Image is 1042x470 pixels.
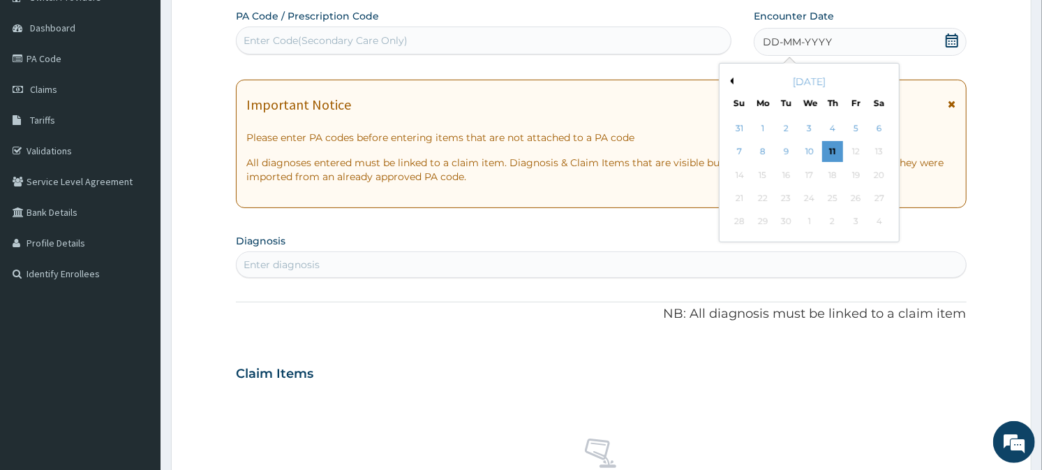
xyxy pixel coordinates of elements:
div: Minimize live chat window [229,7,262,41]
div: Su [734,97,745,109]
div: Sa [874,97,886,109]
div: Not available Friday, September 12th, 2025 [846,142,867,163]
span: We're online! [81,144,193,285]
div: Not available Saturday, September 27th, 2025 [869,188,890,209]
div: Enter diagnosis [244,258,320,272]
p: NB: All diagnosis must be linked to a claim item [236,305,966,323]
div: Not available Thursday, October 2nd, 2025 [822,212,843,233]
div: Not available Thursday, September 25th, 2025 [822,188,843,209]
div: Not available Thursday, September 18th, 2025 [822,165,843,186]
span: Tariffs [30,114,55,126]
div: Mo [757,97,768,109]
div: [DATE] [725,75,893,89]
div: Not available Friday, September 26th, 2025 [846,188,867,209]
div: Choose Tuesday, September 2nd, 2025 [776,118,797,139]
div: Not available Monday, September 22nd, 2025 [752,188,773,209]
div: Choose Wednesday, September 3rd, 2025 [799,118,820,139]
span: Dashboard [30,22,75,34]
div: Not available Monday, September 29th, 2025 [752,212,773,233]
div: Not available Tuesday, September 23rd, 2025 [776,188,797,209]
div: Choose Monday, September 8th, 2025 [752,142,773,163]
div: Choose Thursday, September 11th, 2025 [822,142,843,163]
p: Please enter PA codes before entering items that are not attached to a PA code [246,131,955,145]
div: Choose Saturday, September 6th, 2025 [869,118,890,139]
div: We [803,97,815,109]
div: Not available Sunday, September 28th, 2025 [729,212,750,233]
span: Claims [30,83,57,96]
div: Choose Wednesday, September 10th, 2025 [799,142,820,163]
h1: Important Notice [246,97,351,112]
div: Chat with us now [73,78,235,96]
div: Fr [850,97,862,109]
div: Choose Friday, September 5th, 2025 [846,118,867,139]
div: Not available Wednesday, September 24th, 2025 [799,188,820,209]
div: Choose Monday, September 1st, 2025 [752,118,773,139]
div: Not available Monday, September 15th, 2025 [752,165,773,186]
div: Choose Sunday, August 31st, 2025 [729,118,750,139]
div: Not available Sunday, September 14th, 2025 [729,165,750,186]
div: Choose Thursday, September 4th, 2025 [822,118,843,139]
div: Not available Saturday, September 20th, 2025 [869,165,890,186]
div: month 2025-09 [728,117,891,234]
h3: Claim Items [236,367,313,382]
div: Choose Tuesday, September 9th, 2025 [776,142,797,163]
div: Not available Friday, September 19th, 2025 [846,165,867,186]
div: Choose Sunday, September 7th, 2025 [729,142,750,163]
div: Th [827,97,839,109]
div: Tu [780,97,792,109]
div: Enter Code(Secondary Care Only) [244,34,408,47]
p: All diagnoses entered must be linked to a claim item. Diagnosis & Claim Items that are visible bu... [246,156,955,184]
label: Encounter Date [754,9,834,23]
div: Not available Tuesday, September 30th, 2025 [776,212,797,233]
div: Not available Saturday, October 4th, 2025 [869,212,890,233]
div: Not available Tuesday, September 16th, 2025 [776,165,797,186]
img: d_794563401_company_1708531726252_794563401 [26,70,57,105]
div: Not available Sunday, September 21st, 2025 [729,188,750,209]
div: Not available Wednesday, September 17th, 2025 [799,165,820,186]
span: DD-MM-YYYY [763,35,832,49]
label: PA Code / Prescription Code [236,9,379,23]
label: Diagnosis [236,234,285,248]
div: Not available Friday, October 3rd, 2025 [846,212,867,233]
div: Not available Wednesday, October 1st, 2025 [799,212,820,233]
textarea: Type your message and hit 'Enter' [7,318,266,367]
button: Previous Month [727,78,734,85]
div: Not available Saturday, September 13th, 2025 [869,142,890,163]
